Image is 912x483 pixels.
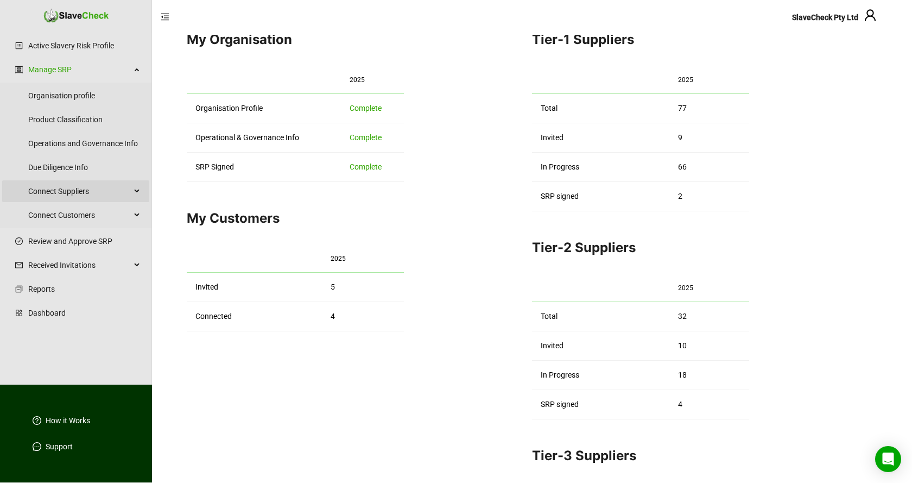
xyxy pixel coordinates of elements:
td: 77 [669,94,749,123]
th: 2025 [322,245,404,273]
span: mail [15,261,23,269]
span: question-circle [33,416,41,425]
td: SRP signed [532,182,669,211]
td: 9 [669,123,749,153]
td: Invited [187,273,322,302]
th: 2025 [341,66,404,94]
span: SlaveCheck Pty Ltd [792,13,858,22]
td: Connected [187,302,322,331]
span: Connect Suppliers [28,180,131,202]
a: Reports [28,278,141,300]
span: Complete [350,162,382,171]
td: Invited [532,123,669,153]
a: Active Slavery Risk Profile [28,35,141,57]
td: Operational & Governance Info [187,123,341,153]
a: Organisation profile [28,85,141,106]
a: Review and Approve SRP [28,230,141,252]
span: Complete [350,104,382,112]
a: Product Classification [28,109,141,130]
a: How it Works [46,415,90,426]
td: Total [532,302,669,331]
span: Complete [350,133,382,142]
span: group [15,66,23,73]
td: SRP signed [532,390,669,419]
span: menu-fold [161,12,169,21]
a: Operations and Governance Info [28,133,141,154]
a: Dashboard [28,302,141,324]
td: In Progress [532,153,669,182]
h2: My Organisation [187,30,532,49]
td: Organisation Profile [187,94,341,123]
td: In Progress [532,361,669,390]
td: 32 [669,302,749,331]
h2: Tier-2 Suppliers [532,239,877,257]
h2: My Customers [187,209,532,228]
h2: Tier-1 Suppliers [532,30,877,49]
th: 2025 [669,274,749,302]
td: 4 [322,302,404,331]
td: 2 [669,182,749,211]
span: user [864,9,877,22]
span: Connect Customers [28,204,131,226]
th: 2025 [669,66,749,94]
td: Invited [532,331,669,361]
a: Support [46,441,73,452]
td: Total [532,94,669,123]
td: 4 [669,390,749,419]
td: SRP Signed [187,153,341,182]
a: Manage SRP [28,59,131,80]
h2: Tier-3 Suppliers [532,447,877,465]
span: Received Invitations [28,254,131,276]
div: Open Intercom Messenger [875,446,901,472]
span: message [33,442,41,451]
td: 66 [669,153,749,182]
td: 10 [669,331,749,361]
a: Due Diligence Info [28,156,141,178]
td: 18 [669,361,749,390]
td: 5 [322,273,404,302]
